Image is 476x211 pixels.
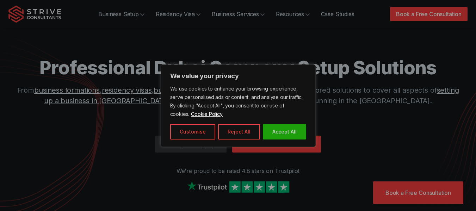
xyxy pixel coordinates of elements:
p: We value your privacy [170,72,306,80]
p: We use cookies to enhance your browsing experience, serve personalised ads or content, and analys... [170,85,306,118]
div: We value your privacy [161,64,316,147]
button: Customise [170,124,215,139]
button: Accept All [263,124,306,139]
a: Cookie Policy [191,111,223,117]
button: Reject All [218,124,260,139]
